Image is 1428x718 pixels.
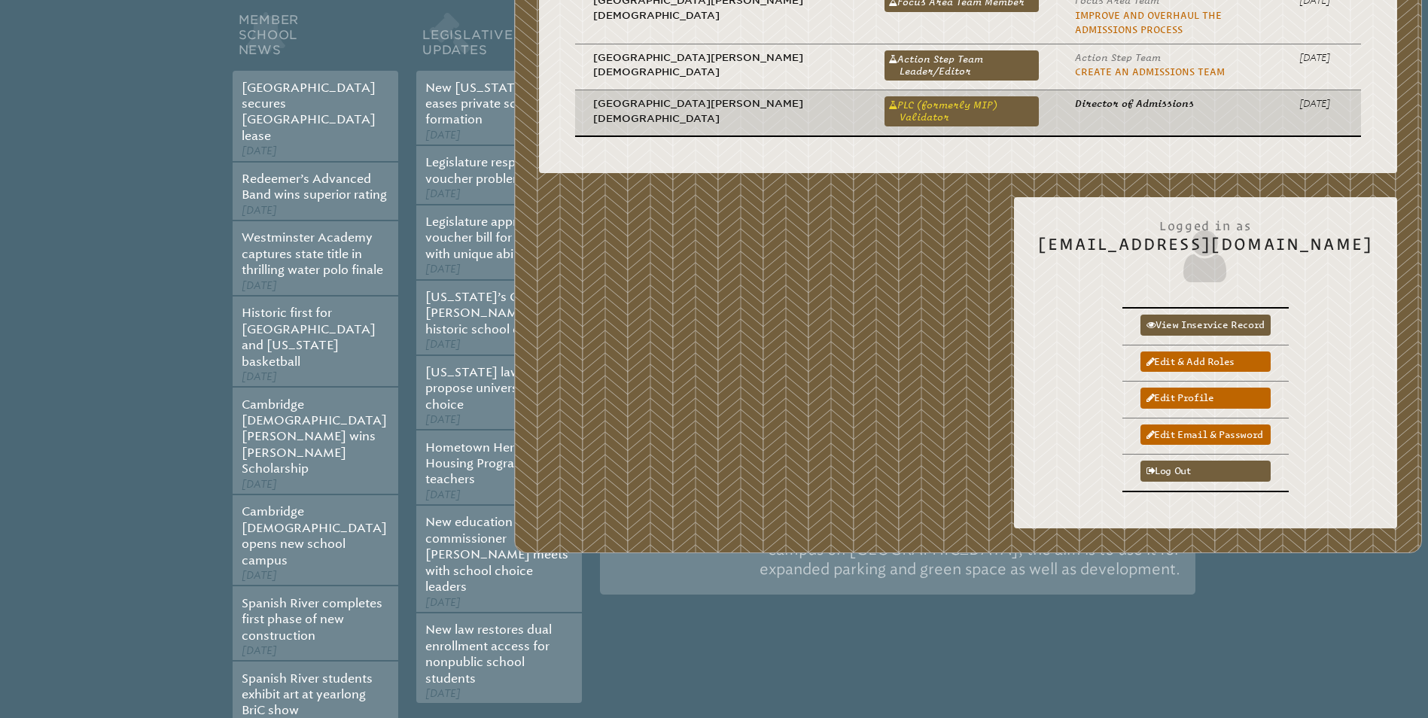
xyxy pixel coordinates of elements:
[233,9,398,71] h2: Member School News
[242,596,382,643] a: Spanish River completes first phase of new construction
[425,155,559,185] a: Legislature responds to voucher problems
[425,440,573,487] a: Hometown Heroes Housing Program open to teachers
[425,263,461,275] span: [DATE]
[242,644,277,657] span: [DATE]
[425,187,461,200] span: [DATE]
[1140,315,1271,335] a: View inservice record
[242,230,383,277] a: Westminster Academy captures state title in thrilling water polo finale
[242,204,277,217] span: [DATE]
[425,515,568,594] a: New education commissioner [PERSON_NAME] meets with school choice leaders
[425,214,565,261] a: Legislature approves voucher bill for students with unique abilities
[1038,211,1373,235] span: Logged in as
[242,306,376,368] a: Historic first for [GEOGRAPHIC_DATA] and [US_STATE] basketball
[425,596,461,609] span: [DATE]
[242,397,387,476] a: Cambridge [DEMOGRAPHIC_DATA][PERSON_NAME] wins [PERSON_NAME] Scholarship
[1140,461,1271,481] a: Log out
[425,129,461,141] span: [DATE]
[1140,388,1271,408] a: Edit profile
[593,96,848,126] p: [GEOGRAPHIC_DATA][PERSON_NAME][DEMOGRAPHIC_DATA]
[593,50,848,80] p: [GEOGRAPHIC_DATA][PERSON_NAME][DEMOGRAPHIC_DATA]
[242,172,387,202] a: Redeemer’s Advanced Band wins superior rating
[242,569,277,582] span: [DATE]
[425,338,461,351] span: [DATE]
[1075,10,1222,35] a: Improve and Overhaul the Admissions Process
[1075,52,1161,63] span: Action Step Team
[425,413,461,426] span: [DATE]
[1075,66,1225,78] a: Create an Admissions Team
[425,687,461,700] span: [DATE]
[242,145,277,157] span: [DATE]
[1140,424,1271,445] a: Edit email & password
[425,622,552,685] a: New law restores dual enrollment access for nonpublic school students
[416,9,582,71] h2: Legislative Updates
[1299,96,1343,111] p: [DATE]
[242,671,373,718] a: Spanish River students exhibit art at yearlong BriC show
[242,478,277,491] span: [DATE]
[242,370,277,383] span: [DATE]
[1140,351,1271,372] a: Edit & add roles
[1075,96,1263,111] p: Director of Admissions
[425,290,571,336] a: [US_STATE]’s Governor [PERSON_NAME] signs historic school choice bill
[425,365,569,412] a: [US_STATE] lawmakers propose universal school choice
[1038,211,1373,286] h2: [EMAIL_ADDRESS][DOMAIN_NAME]
[242,504,387,567] a: Cambridge [DEMOGRAPHIC_DATA] opens new school campus
[425,488,461,501] span: [DATE]
[885,96,1039,126] a: PLC (formerly MIP) Validator
[1299,50,1343,65] p: [DATE]
[242,81,376,143] a: [GEOGRAPHIC_DATA] secures [GEOGRAPHIC_DATA] lease
[242,279,277,292] span: [DATE]
[885,50,1039,81] a: Action Step Team Leader/Editor
[425,81,550,127] a: New [US_STATE] law eases private school formation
